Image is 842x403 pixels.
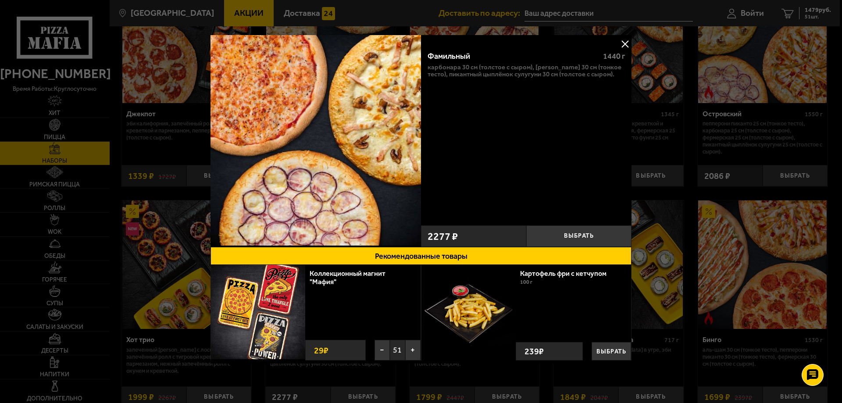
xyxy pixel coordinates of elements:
[592,342,631,360] button: Выбрать
[375,340,390,360] button: −
[603,51,625,61] span: 1440 г
[310,269,385,286] a: Коллекционный магнит "Мафия"
[428,52,596,61] div: Фамильный
[210,35,421,247] a: Фамильный
[520,269,615,278] a: Картофель фри с кетчупом
[390,340,405,360] span: 51
[428,64,625,78] p: Карбонара 30 см (толстое с сыром), [PERSON_NAME] 30 см (тонкое тесто), Пикантный цыплёнок сулугун...
[210,247,631,265] button: Рекомендованные товары
[312,342,331,359] strong: 29 ₽
[522,342,546,360] strong: 239 ₽
[520,279,532,285] span: 100 г
[428,231,458,242] span: 2277 ₽
[405,340,421,360] button: +
[210,35,421,246] img: Фамильный
[526,225,631,247] button: Выбрать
